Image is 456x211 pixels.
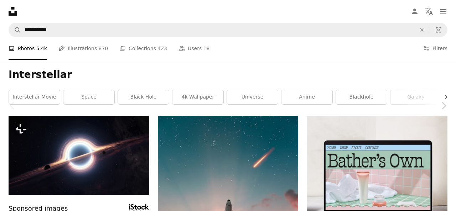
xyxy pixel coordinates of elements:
a: anime [281,90,332,104]
h1: Interstellar [9,68,447,81]
form: Find visuals sitewide [9,23,447,37]
a: Next [431,72,456,140]
a: space [63,90,114,104]
button: Clear [414,23,430,37]
button: Visual search [430,23,447,37]
button: Filters [423,37,447,60]
a: Users 18 [178,37,210,60]
a: universe [227,90,278,104]
a: Log in / Sign up [408,4,422,19]
a: 4k wallpaper [172,90,223,104]
a: interstellar movie [9,90,60,104]
a: galaxy [390,90,441,104]
span: 423 [157,44,167,52]
button: Language [422,4,436,19]
span: 18 [203,44,210,52]
span: 870 [99,44,108,52]
button: Search Unsplash [9,23,21,37]
button: Menu [436,4,450,19]
a: black hole [118,90,169,104]
a: an artist's impression of a black hole in space [9,152,149,158]
img: an artist's impression of a black hole in space [9,116,149,195]
a: Home — Unsplash [9,7,17,16]
a: blackhole [336,90,387,104]
a: Collections 423 [119,37,167,60]
a: Illustrations 870 [58,37,108,60]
